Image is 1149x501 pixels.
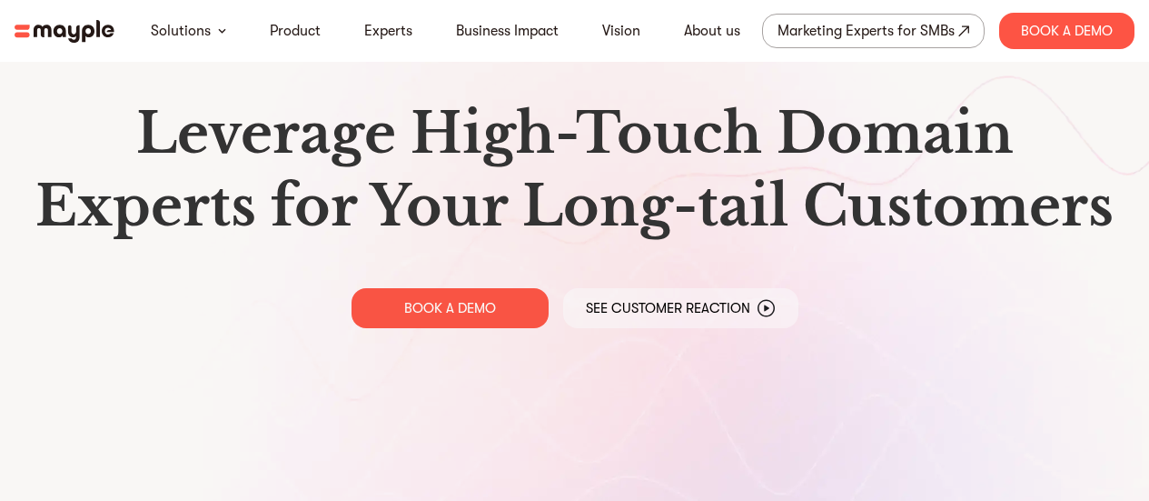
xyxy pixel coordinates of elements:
a: Solutions [151,20,211,42]
div: Book A Demo [999,13,1134,49]
img: arrow-down [218,28,226,34]
a: BOOK A DEMO [352,288,549,328]
p: BOOK A DEMO [404,299,496,317]
p: See Customer Reaction [586,299,750,317]
a: Product [270,20,321,42]
img: mayple-logo [15,20,114,43]
h1: Leverage High-Touch Domain Experts for Your Long-tail Customers [29,97,1120,243]
a: Business Impact [456,20,559,42]
a: Marketing Experts for SMBs [762,14,985,48]
a: About us [684,20,740,42]
div: Marketing Experts for SMBs [778,18,955,44]
a: Vision [602,20,640,42]
a: See Customer Reaction [563,288,798,328]
a: Experts [364,20,412,42]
